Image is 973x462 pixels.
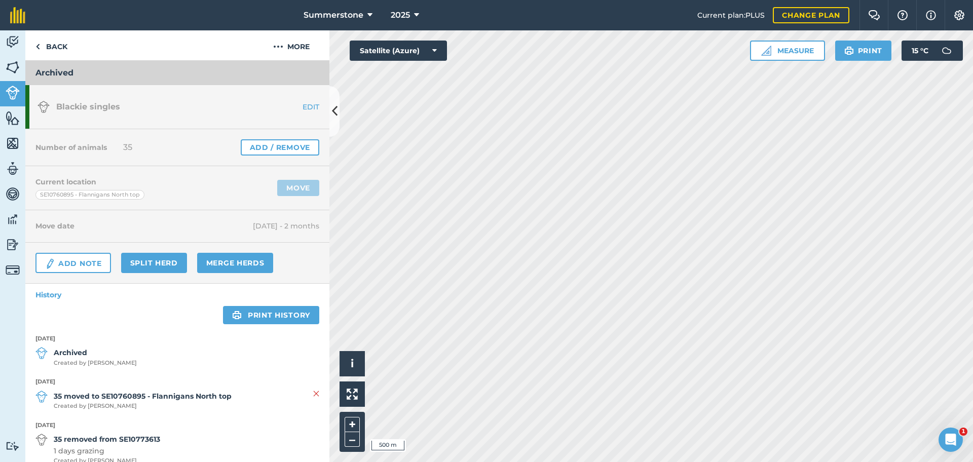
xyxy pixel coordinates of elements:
[697,10,765,21] span: Current plan : PLUS
[6,34,20,50] img: svg+xml;base64,PD94bWwgdmVyc2lvbj0iMS4wIiBlbmNvZGluZz0idXRmLTgiPz4KPCEtLSBHZW5lcmF0b3I6IEFkb2JlIE...
[25,30,78,60] a: Back
[35,391,48,403] img: svg+xml;base64,PD94bWwgdmVyc2lvbj0iMS4wIiBlbmNvZGluZz0idXRmLTgiPz4KPCEtLSBHZW5lcmF0b3I6IEFkb2JlIE...
[896,10,909,20] img: A question mark icon
[773,7,849,23] a: Change plan
[35,434,48,446] img: svg+xml;base64,PD94bWwgdmVyc2lvbj0iMS4wIiBlbmNvZGluZz0idXRmLTgiPz4KPCEtLSBHZW5lcmF0b3I6IEFkb2JlIE...
[35,347,48,359] img: svg+xml;base64,PD94bWwgdmVyc2lvbj0iMS4wIiBlbmNvZGluZz0idXRmLTgiPz4KPCEtLSBHZW5lcmF0b3I6IEFkb2JlIE...
[277,180,319,196] a: Move
[6,161,20,176] img: svg+xml;base64,PD94bWwgdmVyc2lvbj0iMS4wIiBlbmNvZGluZz0idXRmLTgiPz4KPCEtLSBHZW5lcmF0b3I6IEFkb2JlIE...
[232,309,242,321] img: svg+xml;base64,PHN2ZyB4bWxucz0iaHR0cDovL3d3dy53My5vcmcvMjAwMC9zdmciIHdpZHRoPSIxOSIgaGVpZ2h0PSIyNC...
[6,136,20,151] img: svg+xml;base64,PHN2ZyB4bWxucz0iaHR0cDovL3d3dy53My5vcmcvMjAwMC9zdmciIHdpZHRoPSI1NiIgaGVpZ2h0PSI2MC...
[937,41,957,61] img: svg+xml;base64,PD94bWwgdmVyc2lvbj0iMS4wIiBlbmNvZGluZz0idXRmLTgiPz4KPCEtLSBHZW5lcmF0b3I6IEFkb2JlIE...
[902,41,963,61] button: 15 °C
[844,45,854,57] img: svg+xml;base64,PHN2ZyB4bWxucz0iaHR0cDovL3d3dy53My5vcmcvMjAwMC9zdmciIHdpZHRoPSIxOSIgaGVpZ2h0PSIyNC...
[6,263,20,277] img: svg+xml;base64,PD94bWwgdmVyc2lvbj0iMS4wIiBlbmNvZGluZz0idXRmLTgiPz4KPCEtLSBHZW5lcmF0b3I6IEFkb2JlIE...
[347,389,358,400] img: Four arrows, one pointing top left, one top right, one bottom right and the last bottom left
[121,253,187,273] a: Split herd
[35,190,144,200] div: SE10760895 - Flannigans North top
[54,359,137,368] span: Created by [PERSON_NAME]
[761,46,771,56] img: Ruler icon
[304,9,363,21] span: Summerstone
[35,220,253,232] h4: Move date
[35,334,319,343] strong: [DATE]
[6,237,20,252] img: svg+xml;base64,PD94bWwgdmVyc2lvbj0iMS4wIiBlbmNvZGluZz0idXRmLTgiPz4KPCEtLSBHZW5lcmF0b3I6IEFkb2JlIE...
[35,253,111,273] a: Add Note
[391,9,410,21] span: 2025
[835,41,892,61] button: Print
[953,10,965,20] img: A cog icon
[25,284,329,306] a: History
[35,142,107,153] h4: Number of animals
[35,176,96,187] h4: Current location
[350,41,447,61] button: Satellite (Azure)
[6,212,20,227] img: svg+xml;base64,PD94bWwgdmVyc2lvbj0iMS4wIiBlbmNvZGluZz0idXRmLTgiPz4KPCEtLSBHZW5lcmF0b3I6IEFkb2JlIE...
[241,139,319,156] a: Add / Remove
[912,41,928,61] span: 15 ° C
[351,357,354,370] span: i
[54,402,232,411] span: Created by [PERSON_NAME]
[10,7,25,23] img: fieldmargin Logo
[345,432,360,447] button: –
[345,417,360,432] button: +
[959,428,967,436] span: 1
[35,377,319,387] strong: [DATE]
[54,347,137,358] strong: Archived
[340,351,365,376] button: i
[25,61,329,85] h3: Archived
[45,258,56,270] img: svg+xml;base64,PD94bWwgdmVyc2lvbj0iMS4wIiBlbmNvZGluZz0idXRmLTgiPz4KPCEtLSBHZW5lcmF0b3I6IEFkb2JlIE...
[253,220,319,232] span: [DATE] - 2 months
[750,41,825,61] button: Measure
[6,441,20,451] img: svg+xml;base64,PD94bWwgdmVyc2lvbj0iMS4wIiBlbmNvZGluZz0idXRmLTgiPz4KPCEtLSBHZW5lcmF0b3I6IEFkb2JlIE...
[313,388,319,400] img: svg+xml;base64,PHN2ZyB4bWxucz0iaHR0cDovL3d3dy53My5vcmcvMjAwMC9zdmciIHdpZHRoPSIyMiIgaGVpZ2h0PSIzMC...
[6,60,20,75] img: svg+xml;base64,PHN2ZyB4bWxucz0iaHR0cDovL3d3dy53My5vcmcvMjAwMC9zdmciIHdpZHRoPSI1NiIgaGVpZ2h0PSI2MC...
[939,428,963,452] iframe: Intercom live chat
[35,41,40,53] img: svg+xml;base64,PHN2ZyB4bWxucz0iaHR0cDovL3d3dy53My5vcmcvMjAwMC9zdmciIHdpZHRoPSI5IiBoZWlnaHQ9IjI0Ii...
[253,30,329,60] button: More
[868,10,880,20] img: Two speech bubbles overlapping with the left bubble in the forefront
[273,41,283,53] img: svg+xml;base64,PHN2ZyB4bWxucz0iaHR0cDovL3d3dy53My5vcmcvMjAwMC9zdmciIHdpZHRoPSIyMCIgaGVpZ2h0PSIyNC...
[223,306,319,324] a: Print history
[6,186,20,202] img: svg+xml;base64,PD94bWwgdmVyc2lvbj0iMS4wIiBlbmNvZGluZz0idXRmLTgiPz4KPCEtLSBHZW5lcmF0b3I6IEFkb2JlIE...
[926,9,936,21] img: svg+xml;base64,PHN2ZyB4bWxucz0iaHR0cDovL3d3dy53My5vcmcvMjAwMC9zdmciIHdpZHRoPSIxNyIgaGVpZ2h0PSIxNy...
[6,86,20,100] img: svg+xml;base64,PD94bWwgdmVyc2lvbj0iMS4wIiBlbmNvZGluZz0idXRmLTgiPz4KPCEtLSBHZW5lcmF0b3I6IEFkb2JlIE...
[123,141,132,153] span: 35
[54,434,160,445] strong: 35 removed from SE10773613
[54,445,160,456] span: 1 days grazing
[38,101,50,113] img: svg+xml;base64,PD94bWwgdmVyc2lvbj0iMS4wIiBlbmNvZGluZz0idXRmLTgiPz4KPCEtLSBHZW5lcmF0b3I6IEFkb2JlIE...
[56,102,120,111] span: Blackie singles
[6,110,20,126] img: svg+xml;base64,PHN2ZyB4bWxucz0iaHR0cDovL3d3dy53My5vcmcvMjAwMC9zdmciIHdpZHRoPSI1NiIgaGVpZ2h0PSI2MC...
[54,391,232,402] strong: 35 moved to SE10760895 - Flannigans North top
[35,421,319,430] strong: [DATE]
[266,102,329,112] a: EDIT
[197,253,274,273] a: Merge Herds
